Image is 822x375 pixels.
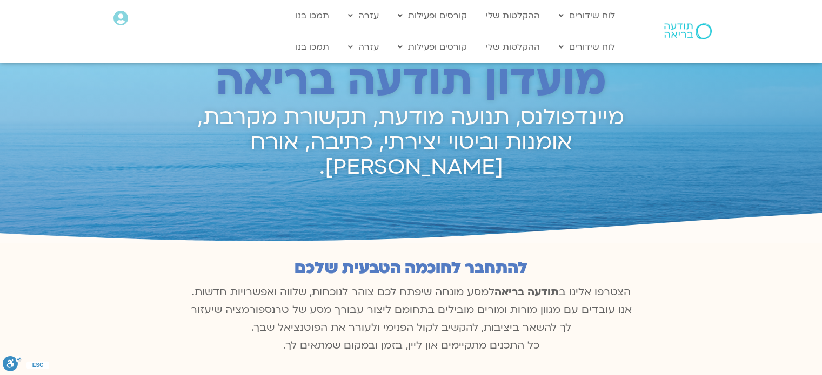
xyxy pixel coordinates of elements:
[343,37,384,57] a: עזרה
[290,37,335,57] a: תמכו בנו
[184,283,638,354] p: הצטרפו אלינו ב למסע מונחה שיפתח לכם צוהר לנוכחות, שלווה ואפשרויות חדשות. אנו עובדים עם מגוון מורו...
[184,259,638,277] h2: להתחבר לחוכמה הטבעית שלכם
[392,5,472,26] a: קורסים ופעילות
[184,57,639,105] h2: מועדון תודעה בריאה
[184,105,639,180] h2: מיינדפולנס, תנועה מודעת, תקשורת מקרבת, אומנות וביטוי יצירתי, כתיבה, אורח [PERSON_NAME].
[664,23,712,39] img: תודעה בריאה
[290,5,335,26] a: תמכו בנו
[553,37,620,57] a: לוח שידורים
[494,285,559,299] b: תודעה בריאה
[343,5,384,26] a: עזרה
[392,37,472,57] a: קורסים ופעילות
[480,37,545,57] a: ההקלטות שלי
[480,5,545,26] a: ההקלטות שלי
[553,5,620,26] a: לוח שידורים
